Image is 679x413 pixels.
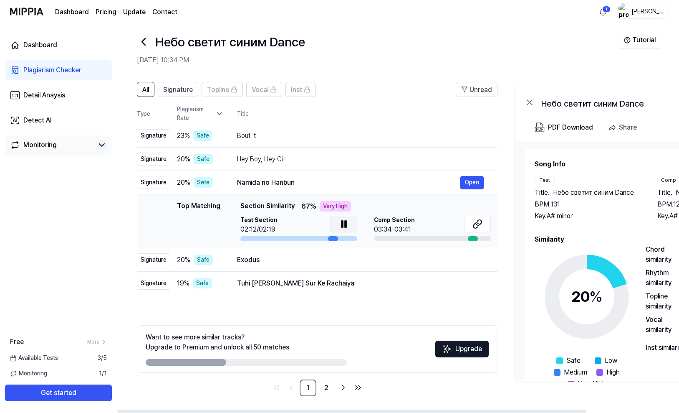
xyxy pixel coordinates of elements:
[5,85,112,105] a: Detail Anaysis
[97,354,107,362] span: 3 / 5
[618,32,662,48] button: Tutorial
[578,379,606,389] span: Very High
[240,201,295,212] span: Section Similarity
[606,367,620,377] span: High
[177,178,190,188] span: 20 %
[605,119,644,136] button: Share
[374,216,415,224] span: Comp Section
[624,37,631,43] img: Help
[99,369,107,378] span: 1 / 1
[435,341,489,357] button: Upgrade
[23,115,52,125] div: Detect AI
[616,5,669,19] button: profile[PERSON_NAME]
[285,82,316,97] button: Inst
[589,288,603,306] span: %
[55,7,89,17] a: Dashboard
[155,33,305,51] h1: Небо светит синим Dance
[177,255,190,265] span: 20 %
[10,140,93,150] a: Monitoring
[10,337,24,347] span: Free
[351,381,365,394] a: Go to last page
[23,90,65,100] div: Detail Anaysis
[137,129,170,142] div: Signature
[374,224,415,235] div: 03:34-03:41
[146,332,291,352] div: Want to see more similar tracks? Upgrade to Premium and unlock all 50 matches.
[177,154,190,164] span: 20 %
[137,253,170,266] div: Signature
[336,381,350,394] a: Go to next page
[535,211,641,221] div: Key. A# minor
[10,354,58,362] span: Available Tests
[194,154,213,164] div: Safe
[237,178,460,188] div: Namida no Hanbun
[137,380,497,396] nav: pagination
[301,201,316,212] span: 67 %
[285,381,298,394] a: Go to previous page
[193,278,212,288] div: Safe
[137,277,170,290] div: Signature
[87,338,107,346] a: More
[137,82,154,97] button: All
[535,122,545,133] img: PDF Download
[137,153,170,166] div: Signature
[252,85,268,95] span: Vocal
[177,278,189,288] span: 19 %
[194,255,213,265] div: Safe
[237,154,484,164] div: Hey Boy, Hey Girl
[237,255,484,265] div: Exodus
[137,55,618,65] h2: [DATE] 10:34 PM
[177,105,224,122] div: Plagiarism Rate
[460,176,484,189] button: Open
[548,122,593,133] div: PDF Download
[5,110,112,130] a: Detect AI
[23,65,81,75] div: Plagiarism Checker
[318,380,335,396] a: 2
[270,381,283,394] a: Go to first page
[535,176,555,184] div: Test
[5,60,112,80] a: Plagiarism Checker
[240,224,278,235] div: 02:12/02:19
[564,367,587,377] span: Medium
[207,85,229,95] span: Topline
[240,216,278,224] span: Test Section
[435,348,489,356] a: SparklesUpgrade
[23,40,57,50] div: Dashboard
[571,286,603,308] div: 20
[158,82,198,97] button: Signature
[618,3,629,20] img: profile
[442,344,452,354] img: Sparkles
[237,131,484,141] div: Bout It
[10,369,47,378] span: Monitoring
[142,85,149,95] span: All
[194,177,213,188] div: Safe
[535,188,550,198] span: Title .
[553,188,634,198] span: Небо светит синим Dance
[202,82,243,97] button: Topline
[177,201,220,241] div: Top Matching
[163,85,193,95] span: Signature
[456,82,497,97] button: Unread
[602,6,611,13] div: 1
[469,85,492,95] span: Unread
[605,356,617,366] span: Low
[96,7,116,17] a: Pricing
[177,131,190,141] span: 23 %
[619,122,637,133] div: Share
[237,278,484,288] div: Tuhi [PERSON_NAME] Sur Ke Rachaiya
[320,201,351,212] div: Very High
[535,199,641,209] div: BPM. 131
[631,7,664,16] div: [PERSON_NAME]
[123,7,146,17] a: Update
[137,176,170,189] div: Signature
[5,385,112,401] button: Get started
[533,119,595,136] button: PDF Download
[152,7,177,17] a: Contact
[300,380,316,396] a: 1
[23,140,57,150] div: Monitoring
[566,356,581,366] span: Safe
[193,130,212,141] div: Safe
[596,5,610,18] button: 알림1
[237,104,497,124] th: Title
[291,85,302,95] span: Inst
